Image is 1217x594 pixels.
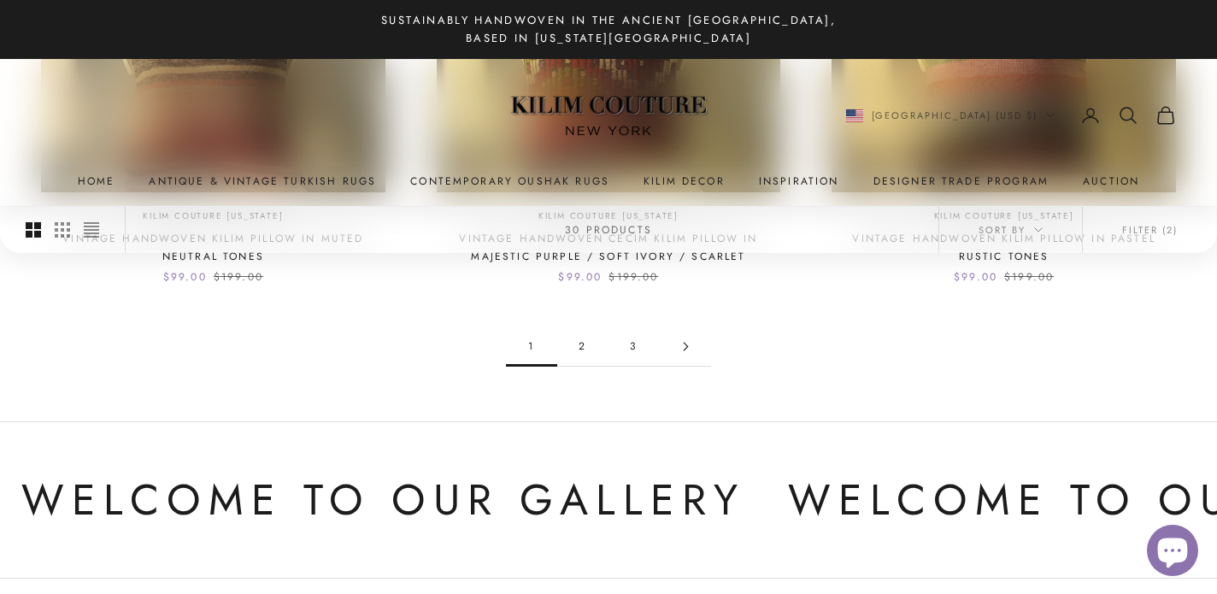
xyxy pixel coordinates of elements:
a: Go to page 3 [608,327,660,366]
a: Antique & Vintage Turkish Rugs [149,173,376,190]
a: Home [78,173,115,190]
button: Sort by [939,206,1082,252]
p: 30 products [565,221,652,238]
inbox-online-store-chat: Shopify online store chat [1142,525,1203,580]
summary: Kilim Decor [644,173,725,190]
nav: Primary navigation [41,173,1176,190]
a: Auction [1083,173,1139,190]
button: Change country or currency [846,108,1055,123]
a: Inspiration [759,173,839,190]
compare-at-price: $199.00 [608,268,658,285]
button: Switch to larger product images [26,206,41,252]
compare-at-price: $199.00 [1004,268,1054,285]
compare-at-price: $199.00 [214,268,263,285]
a: Go to page 2 [660,327,711,366]
nav: Secondary navigation [846,105,1177,126]
button: Switch to compact product images [84,206,99,252]
span: 1 [506,327,557,366]
sale-price: $99.00 [163,268,207,285]
img: United States [846,109,863,122]
img: Logo of Kilim Couture New York [502,75,715,156]
span: Sort by [979,221,1043,237]
sale-price: $99.00 [558,268,602,285]
sale-price: $99.00 [954,268,997,285]
nav: Pagination navigation [506,327,711,367]
button: Switch to smaller product images [55,206,70,252]
a: Contemporary Oushak Rugs [410,173,609,190]
span: [GEOGRAPHIC_DATA] (USD $) [872,108,1038,123]
a: Designer Trade Program [873,173,1049,190]
p: Sustainably Handwoven in the Ancient [GEOGRAPHIC_DATA], Based in [US_STATE][GEOGRAPHIC_DATA] [369,11,848,48]
a: Go to page 2 [557,327,608,366]
button: Filter (2) [1083,206,1217,252]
